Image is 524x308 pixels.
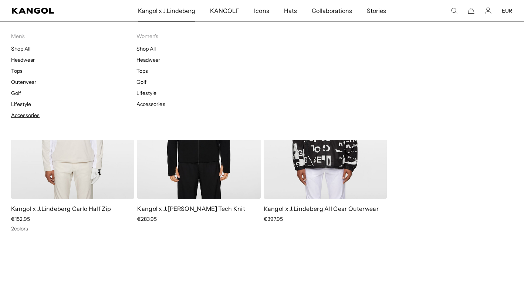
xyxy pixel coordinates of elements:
[11,79,36,85] a: Outerwear
[136,68,148,74] a: Tops
[11,57,35,63] a: Headwear
[11,45,30,52] a: Shop All
[12,8,91,14] a: Kangol
[136,101,165,107] a: Accessories
[264,205,379,212] a: Kangol x J.Lindeberg All Gear Outerwear
[468,7,474,14] button: Cart
[11,90,21,96] a: Golf
[11,68,23,74] a: Tops
[11,112,40,119] a: Accessories
[11,205,111,212] a: Kangol x J.Lindeberg Carlo Half Zip
[137,216,157,222] span: €283,95
[502,7,512,14] button: EUR
[11,216,30,222] span: €152,95
[451,7,457,14] summary: Search here
[136,57,160,63] a: Headwear
[136,45,156,52] a: Shop All
[137,205,245,212] a: Kangol x J.[PERSON_NAME] Tech Knit
[264,216,283,222] span: €397,95
[485,7,491,14] a: Account
[136,90,156,96] a: Lifestyle
[11,225,134,232] div: 2 colors
[11,33,136,40] p: Men's
[11,101,31,107] a: Lifestyle
[136,33,262,40] p: Women's
[136,79,146,85] a: Golf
